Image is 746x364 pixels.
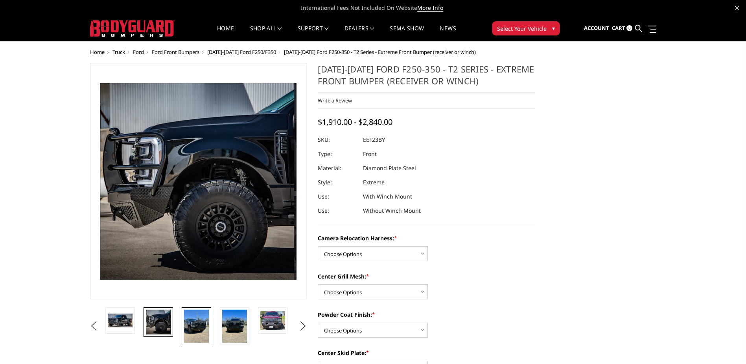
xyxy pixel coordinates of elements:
a: Home [217,26,234,41]
dt: Use: [318,189,357,204]
a: Ford [133,48,144,56]
a: Dealers [344,26,374,41]
a: Cart 0 [612,18,632,39]
span: $1,910.00 - $2,840.00 [318,117,392,127]
a: Support [298,26,329,41]
span: Account [584,24,609,32]
label: Camera Relocation Harness: [318,234,535,242]
a: Truck [112,48,125,56]
span: ▾ [552,24,555,32]
label: Powder Coat Finish: [318,310,535,319]
a: [DATE]-[DATE] Ford F250/F350 [207,48,276,56]
button: Select Your Vehicle [492,21,560,35]
dt: Style: [318,175,357,189]
span: 0 [626,25,632,31]
a: Home [90,48,105,56]
img: 2023-2025 Ford F250-350 - T2 Series - Extreme Front Bumper (receiver or winch) [260,311,285,330]
dt: Type: [318,147,357,161]
span: [DATE]-[DATE] Ford F250-350 - T2 Series - Extreme Front Bumper (receiver or winch) [284,48,476,56]
button: Next [297,320,309,332]
a: 2023-2025 Ford F250-350 - T2 Series - Extreme Front Bumper (receiver or winch) [90,63,307,299]
a: More Info [417,4,443,12]
a: shop all [250,26,282,41]
dt: Use: [318,204,357,218]
h1: [DATE]-[DATE] Ford F250-350 - T2 Series - Extreme Front Bumper (receiver or winch) [318,63,535,93]
a: Ford Front Bumpers [152,48,199,56]
label: Center Grill Mesh: [318,272,535,280]
img: 2023-2025 Ford F250-350 - T2 Series - Extreme Front Bumper (receiver or winch) [222,310,247,343]
iframe: Chat Widget [707,326,746,364]
img: 2023-2025 Ford F250-350 - T2 Series - Extreme Front Bumper (receiver or winch) [146,310,171,334]
span: Select Your Vehicle [497,24,547,33]
span: Cart [612,24,625,32]
a: Write a Review [318,97,352,104]
dt: SKU: [318,133,357,147]
dt: Material: [318,161,357,175]
a: News [440,26,456,41]
dd: Diamond Plate Steel [363,161,416,175]
img: 2023-2025 Ford F250-350 - T2 Series - Extreme Front Bumper (receiver or winch) [184,310,209,343]
a: SEMA Show [390,26,424,41]
button: Previous [88,320,100,332]
img: 2023-2025 Ford F250-350 - T2 Series - Extreme Front Bumper (receiver or winch) [108,314,133,327]
dd: With Winch Mount [363,189,412,204]
img: BODYGUARD BUMPERS [90,20,175,37]
a: Account [584,18,609,39]
dd: EEF23BY [363,133,385,147]
label: Center Skid Plate: [318,349,535,357]
dd: Without Winch Mount [363,204,421,218]
dd: Extreme [363,175,385,189]
dd: Front [363,147,377,161]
